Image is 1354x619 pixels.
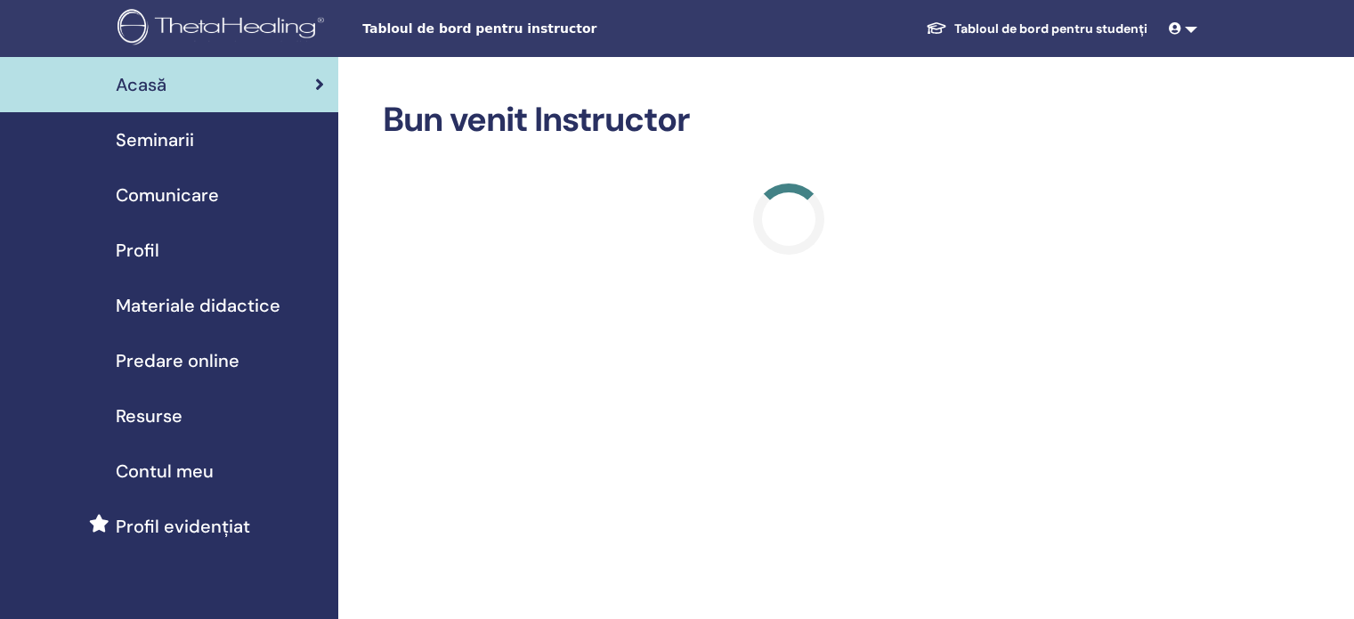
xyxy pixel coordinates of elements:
span: Contul meu [116,458,214,485]
img: graduation-cap-white.svg [926,20,947,36]
span: Predare online [116,347,239,374]
span: Acasă [116,71,166,98]
h2: Bun venit Instructor [383,100,1194,141]
span: Tabloul de bord pentru instructor [362,20,629,38]
span: Profil evidențiat [116,513,250,540]
span: Comunicare [116,182,219,208]
span: Resurse [116,403,182,429]
span: Seminarii [116,126,194,153]
span: Profil [116,237,159,264]
span: Materiale didactice [116,292,280,319]
a: Tabloul de bord pentru studenți [912,12,1162,45]
img: logo.png [118,9,330,49]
